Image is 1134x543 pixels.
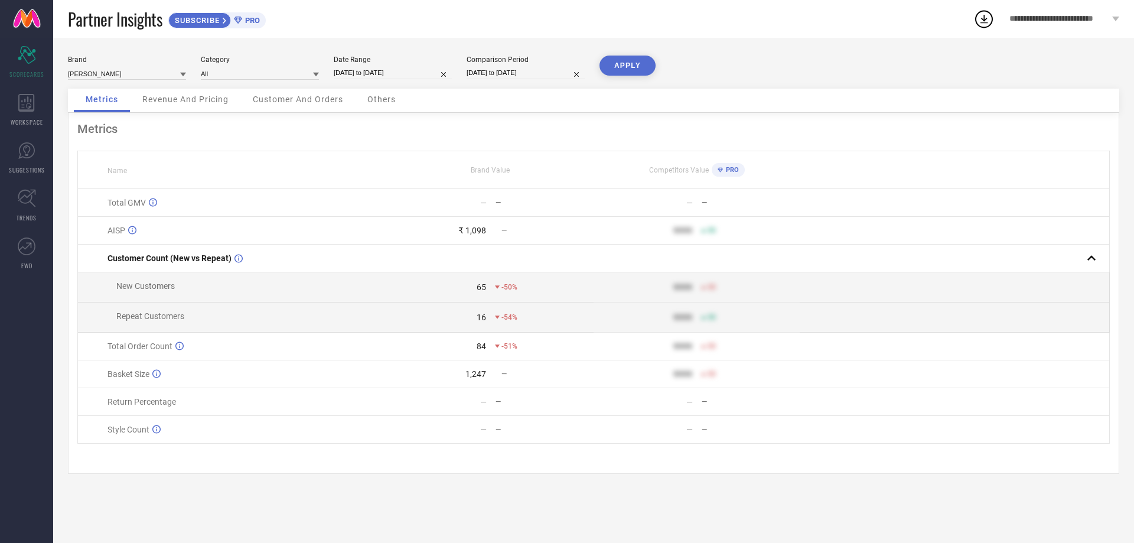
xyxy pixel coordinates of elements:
[673,226,692,235] div: 9999
[467,67,585,79] input: Select comparison period
[673,369,692,379] div: 9999
[334,56,452,64] div: Date Range
[471,166,510,174] span: Brand Value
[686,198,693,207] div: —
[17,213,37,222] span: TRENDS
[501,370,507,378] span: —
[77,122,1110,136] div: Metrics
[496,425,593,434] div: —
[708,370,716,378] span: 50
[107,425,149,434] span: Style Count
[477,282,486,292] div: 65
[686,425,693,434] div: —
[458,226,486,235] div: ₹ 1,098
[201,56,319,64] div: Category
[116,311,184,321] span: Repeat Customers
[649,166,709,174] span: Competitors Value
[11,118,43,126] span: WORKSPACE
[142,95,229,104] span: Revenue And Pricing
[116,281,175,291] span: New Customers
[107,342,172,351] span: Total Order Count
[107,397,176,407] span: Return Percentage
[107,167,127,175] span: Name
[68,56,186,64] div: Brand
[708,313,716,321] span: 50
[708,283,716,291] span: 50
[708,342,716,350] span: 50
[673,313,692,322] div: 9999
[496,199,593,207] div: —
[973,8,995,30] div: Open download list
[501,226,507,235] span: —
[708,226,716,235] span: 50
[107,253,232,263] span: Customer Count (New vs Repeat)
[107,226,125,235] span: AISP
[723,166,739,174] span: PRO
[465,369,486,379] div: 1,247
[496,398,593,406] div: —
[68,7,162,31] span: Partner Insights
[367,95,396,104] span: Others
[9,70,44,79] span: SCORECARDS
[501,283,517,291] span: -50%
[86,95,118,104] span: Metrics
[501,342,517,350] span: -51%
[702,199,799,207] div: —
[477,342,486,351] div: 84
[9,165,45,174] span: SUGGESTIONS
[168,9,266,28] a: SUBSCRIBEPRO
[477,313,486,322] div: 16
[673,282,692,292] div: 9999
[673,342,692,351] div: 9999
[480,198,487,207] div: —
[480,425,487,434] div: —
[702,398,799,406] div: —
[242,16,260,25] span: PRO
[467,56,585,64] div: Comparison Period
[599,56,656,76] button: APPLY
[702,425,799,434] div: —
[21,261,32,270] span: FWD
[107,369,149,379] span: Basket Size
[480,397,487,407] div: —
[107,198,146,207] span: Total GMV
[253,95,343,104] span: Customer And Orders
[169,16,223,25] span: SUBSCRIBE
[334,67,452,79] input: Select date range
[686,397,693,407] div: —
[501,313,517,321] span: -54%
